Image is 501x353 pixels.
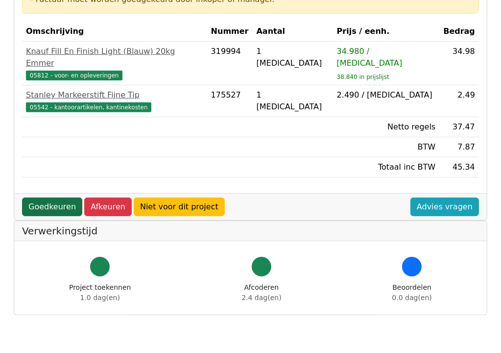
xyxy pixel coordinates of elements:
[257,89,329,113] div: 1 [MEDICAL_DATA]
[22,225,479,237] h5: Verwerkingstijd
[241,294,281,302] span: 2.4 dag(en)
[257,46,329,69] div: 1 [MEDICAL_DATA]
[333,117,440,137] td: Netto regels
[26,89,203,101] div: Stanley Markeerstift Fijne Tip
[337,46,436,69] div: 34.980 / [MEDICAL_DATA]
[337,89,436,101] div: 2.490 / [MEDICAL_DATA]
[253,22,333,42] th: Aantal
[333,137,440,157] td: BTW
[22,198,82,216] a: Goedkeuren
[22,22,207,42] th: Omschrijving
[207,85,253,117] td: 175527
[439,85,479,117] td: 2.49
[439,137,479,157] td: 7.87
[80,294,120,302] span: 1.0 dag(en)
[439,117,479,137] td: 37.47
[392,294,432,302] span: 0.0 dag(en)
[410,198,479,216] a: Advies vragen
[207,42,253,85] td: 319994
[84,198,132,216] a: Afkeuren
[69,282,131,303] div: Project toekennen
[26,102,151,112] span: 05542 - kantoorartikelen, kantinekosten
[439,22,479,42] th: Bedrag
[134,198,225,216] a: Niet voor dit project
[439,42,479,85] td: 34.98
[392,282,432,303] div: Beoordelen
[241,282,281,303] div: Afcoderen
[26,71,122,80] span: 05812 - voor- en opleveringen
[333,22,440,42] th: Prijs / eenh.
[333,157,440,177] td: Totaal inc BTW
[26,89,203,113] a: Stanley Markeerstift Fijne Tip05542 - kantoorartikelen, kantinekosten
[26,46,203,69] div: Knauf Fill En Finish Light (Blauw) 20kg Emmer
[439,157,479,177] td: 45.34
[26,46,203,81] a: Knauf Fill En Finish Light (Blauw) 20kg Emmer05812 - voor- en opleveringen
[207,22,253,42] th: Nummer
[337,74,389,80] sub: 38.840 in prijslijst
